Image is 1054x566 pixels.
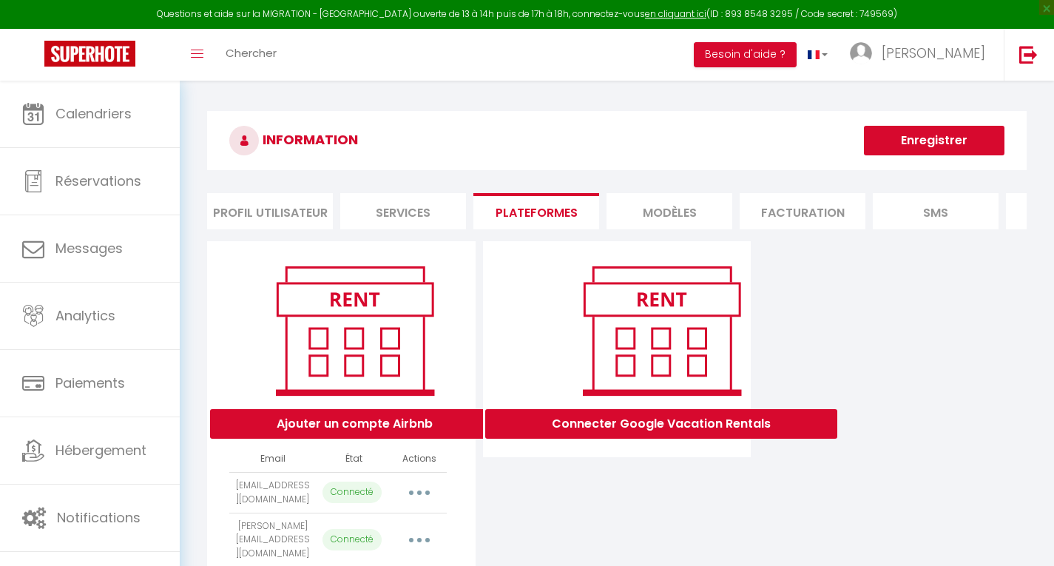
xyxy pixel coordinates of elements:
[322,482,382,503] p: Connecté
[226,45,277,61] span: Chercher
[694,42,797,67] button: Besoin d'aide ?
[340,193,466,229] li: Services
[55,172,141,190] span: Réservations
[740,193,865,229] li: Facturation
[645,7,706,20] a: en cliquant ici
[55,306,115,325] span: Analytics
[839,29,1004,81] a: ... [PERSON_NAME]
[882,44,985,62] span: [PERSON_NAME]
[229,446,316,472] th: Email
[567,260,756,402] img: rent.png
[1019,45,1038,64] img: logout
[260,260,449,402] img: rent.png
[607,193,732,229] li: MODÈLES
[55,239,123,257] span: Messages
[992,504,1054,566] iframe: LiveChat chat widget
[44,41,135,67] img: Super Booking
[485,409,837,439] button: Connecter Google Vacation Rentals
[850,42,872,64] img: ...
[55,441,146,459] span: Hébergement
[207,193,333,229] li: Profil Utilisateur
[229,472,316,513] td: [EMAIL_ADDRESS][DOMAIN_NAME]
[210,409,499,439] button: Ajouter un compte Airbnb
[322,529,382,550] p: Connecté
[55,374,125,392] span: Paiements
[214,29,288,81] a: Chercher
[864,126,1004,155] button: Enregistrer
[392,446,446,472] th: Actions
[473,193,599,229] li: Plateformes
[873,193,999,229] li: SMS
[57,508,141,527] span: Notifications
[317,446,393,472] th: État
[55,104,132,123] span: Calendriers
[207,111,1027,170] h3: INFORMATION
